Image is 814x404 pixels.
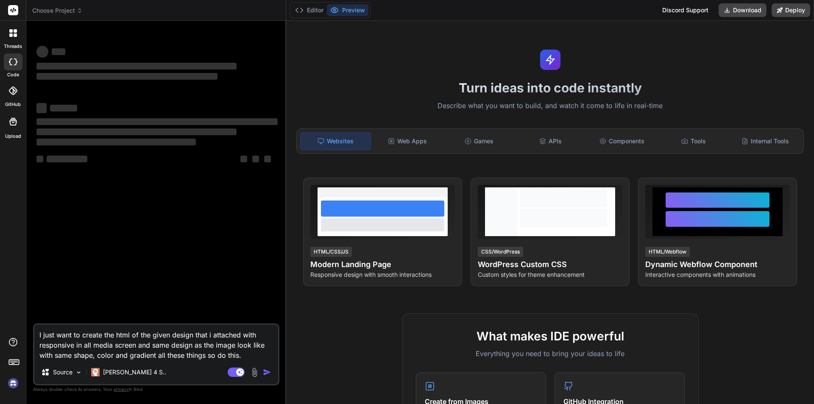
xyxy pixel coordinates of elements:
button: Editor [292,4,327,16]
div: Websites [300,132,371,150]
h4: WordPress Custom CSS [478,259,622,270]
p: Custom styles for theme enhancement [478,270,622,279]
button: Download [719,3,767,17]
label: Upload [5,133,21,140]
span: ‌ [50,105,77,111]
div: CSS/WordPress [478,247,523,257]
p: Always double-check its answers. Your in Bind [33,385,279,393]
div: APIs [516,132,585,150]
span: ‌ [36,139,196,145]
label: GitHub [5,101,21,108]
textarea: I just want to create the html of the given design that i attached with responsive in all media s... [34,325,278,360]
p: Responsive design with smooth interactions [310,270,455,279]
label: threads [4,43,22,50]
span: ‌ [252,156,259,162]
span: ‌ [36,46,48,58]
span: privacy [114,387,129,392]
img: icon [263,368,271,376]
div: Components [587,132,657,150]
span: ‌ [240,156,247,162]
span: Choose Project [32,6,83,15]
span: ‌ [36,156,43,162]
img: signin [6,376,20,390]
p: Everything you need to bring your ideas to life [416,348,685,359]
span: ‌ [36,103,47,113]
span: ‌ [36,63,237,70]
span: ‌ [36,73,217,80]
div: Discord Support [657,3,714,17]
span: ‌ [47,156,87,162]
h2: What makes IDE powerful [416,327,685,345]
p: [PERSON_NAME] 4 S.. [103,368,166,376]
span: ‌ [52,48,65,55]
div: Internal Tools [730,132,800,150]
div: HTML/CSS/JS [310,247,352,257]
div: Games [444,132,514,150]
h1: Turn ideas into code instantly [291,80,809,95]
p: Interactive components with animations [645,270,790,279]
div: HTML/Webflow [645,247,690,257]
span: ‌ [264,156,271,162]
button: Preview [327,4,368,16]
h4: Modern Landing Page [310,259,455,270]
div: Tools [659,132,729,150]
p: Source [53,368,72,376]
label: code [7,71,19,78]
span: ‌ [36,118,278,125]
p: Describe what you want to build, and watch it come to life in real-time [291,100,809,111]
div: Web Apps [373,132,443,150]
span: ‌ [36,128,237,135]
button: Deploy [772,3,810,17]
h4: Dynamic Webflow Component [645,259,790,270]
img: attachment [250,368,259,377]
img: Pick Models [75,369,82,376]
img: Claude 4 Sonnet [91,368,100,376]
